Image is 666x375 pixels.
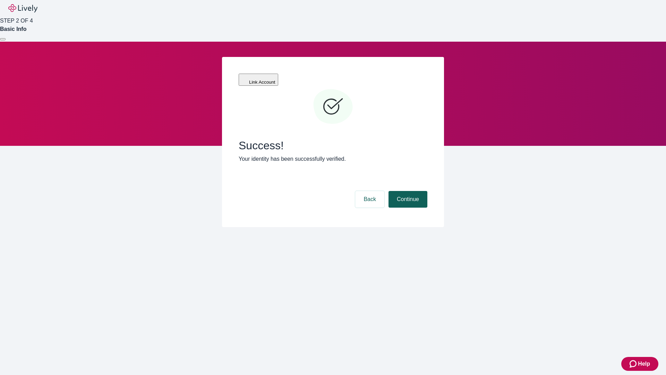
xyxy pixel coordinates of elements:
p: Your identity has been successfully verified. [239,155,427,163]
button: Continue [388,191,427,208]
svg: Zendesk support icon [630,360,638,368]
button: Link Account [239,74,278,86]
svg: Checkmark icon [312,86,354,128]
img: Lively [8,4,37,12]
span: Success! [239,139,427,152]
button: Zendesk support iconHelp [621,357,658,371]
button: Back [355,191,384,208]
span: Help [638,360,650,368]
